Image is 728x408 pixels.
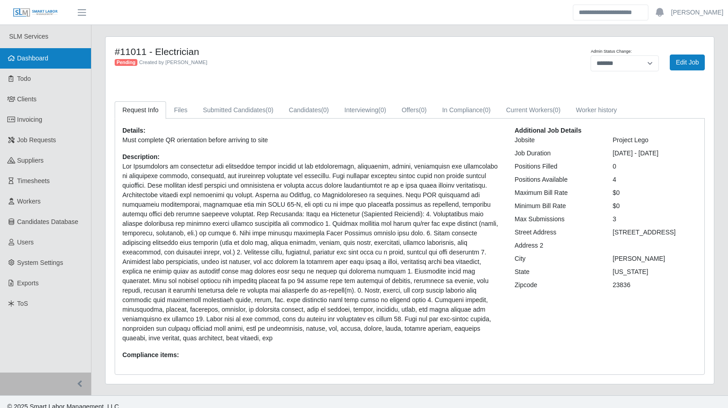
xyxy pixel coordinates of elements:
[122,153,160,160] b: Description:
[606,280,704,290] div: 23836
[281,101,337,119] a: Candidates
[17,279,39,287] span: Exports
[17,198,41,205] span: Workers
[195,101,281,119] a: Submitted Candidates
[508,280,606,290] div: Zipcode
[17,95,37,103] span: Clients
[17,177,50,184] span: Timesheets
[606,175,704,184] div: 4
[606,188,704,198] div: $0
[573,5,648,20] input: Search
[17,239,34,246] span: Users
[17,75,31,82] span: Todo
[508,214,606,224] div: Max Submissions
[337,101,394,119] a: Interviewing
[508,228,606,237] div: Street Address
[606,201,704,211] div: $0
[379,106,386,114] span: (0)
[498,101,568,119] a: Current Workers
[17,300,28,307] span: ToS
[606,135,704,145] div: Project Lego
[606,162,704,171] div: 0
[419,106,427,114] span: (0)
[508,267,606,277] div: State
[115,46,453,57] h4: #11011 - Electrician
[17,136,56,144] span: Job Requests
[435,101,499,119] a: In Compliance
[606,267,704,277] div: [US_STATE]
[508,162,606,171] div: Positions Filled
[13,8,58,18] img: SLM Logo
[122,351,179,358] b: Compliance items:
[115,59,137,66] span: Pending
[394,101,435,119] a: Offers
[591,49,632,55] label: Admin Status Change:
[515,127,581,134] b: Additional Job Details
[321,106,329,114] span: (0)
[17,55,49,62] span: Dashboard
[17,116,42,123] span: Invoicing
[508,201,606,211] div: Minimum Bill Rate
[266,106,273,114] span: (0)
[122,135,501,145] p: Must complete QR orientation before arriving to site
[508,241,606,250] div: Address 2
[508,254,606,264] div: City
[508,188,606,198] div: Maximum Bill Rate
[17,157,44,164] span: Suppliers
[115,101,166,119] a: Request Info
[483,106,490,114] span: (0)
[508,149,606,158] div: Job Duration
[606,254,704,264] div: [PERSON_NAME]
[670,55,705,70] a: Edit Job
[139,60,207,65] span: Created by [PERSON_NAME]
[568,101,625,119] a: Worker history
[606,149,704,158] div: [DATE] - [DATE]
[606,228,704,237] div: [STREET_ADDRESS]
[606,214,704,224] div: 3
[166,101,195,119] a: Files
[17,259,63,266] span: System Settings
[508,135,606,145] div: Jobsite
[122,162,501,343] p: Lor Ipsumdolors am consectetur adi elitseddoe tempor incidid ut lab etdoloremagn, aliquaenim, adm...
[17,218,79,225] span: Candidates Database
[9,33,48,40] span: SLM Services
[553,106,561,114] span: (0)
[122,127,146,134] b: Details:
[508,175,606,184] div: Positions Available
[671,8,723,17] a: [PERSON_NAME]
